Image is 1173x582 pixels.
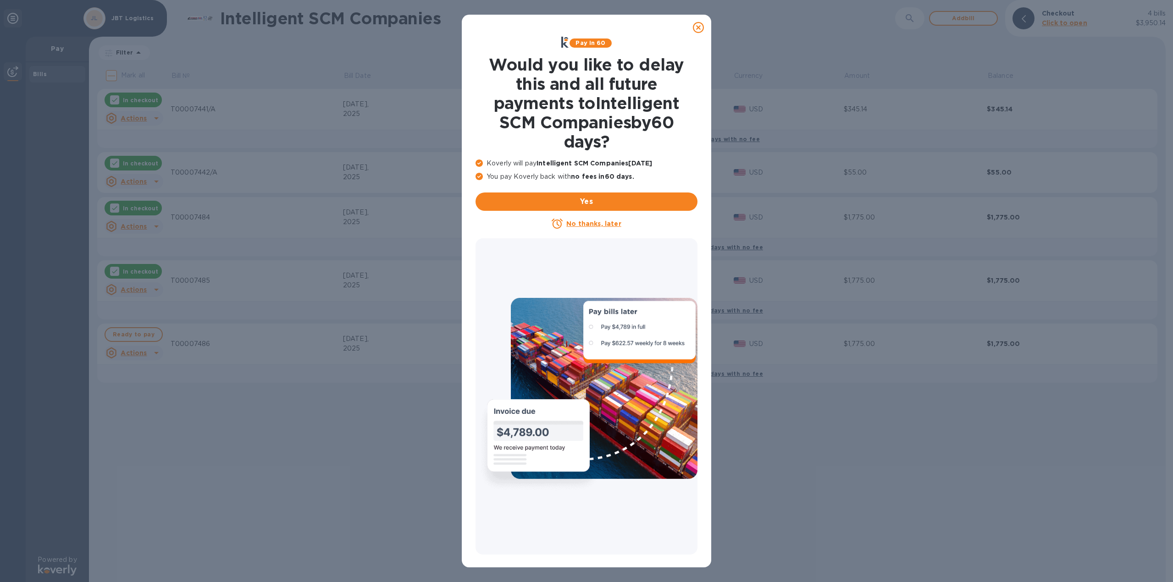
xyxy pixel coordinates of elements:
span: Yes [483,196,690,207]
p: Koverly will pay [476,159,697,168]
b: Intelligent SCM Companies [DATE] [537,159,652,167]
u: No thanks, later [566,220,621,227]
b: Pay in 60 [575,39,605,46]
b: no fees in 60 days . [571,173,634,180]
button: Yes [476,192,697,211]
p: You pay Koverly back with [476,172,697,181]
h1: Would you like to delay this and all future payments to Intelligent SCM Companies by 60 days ? [476,55,697,151]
